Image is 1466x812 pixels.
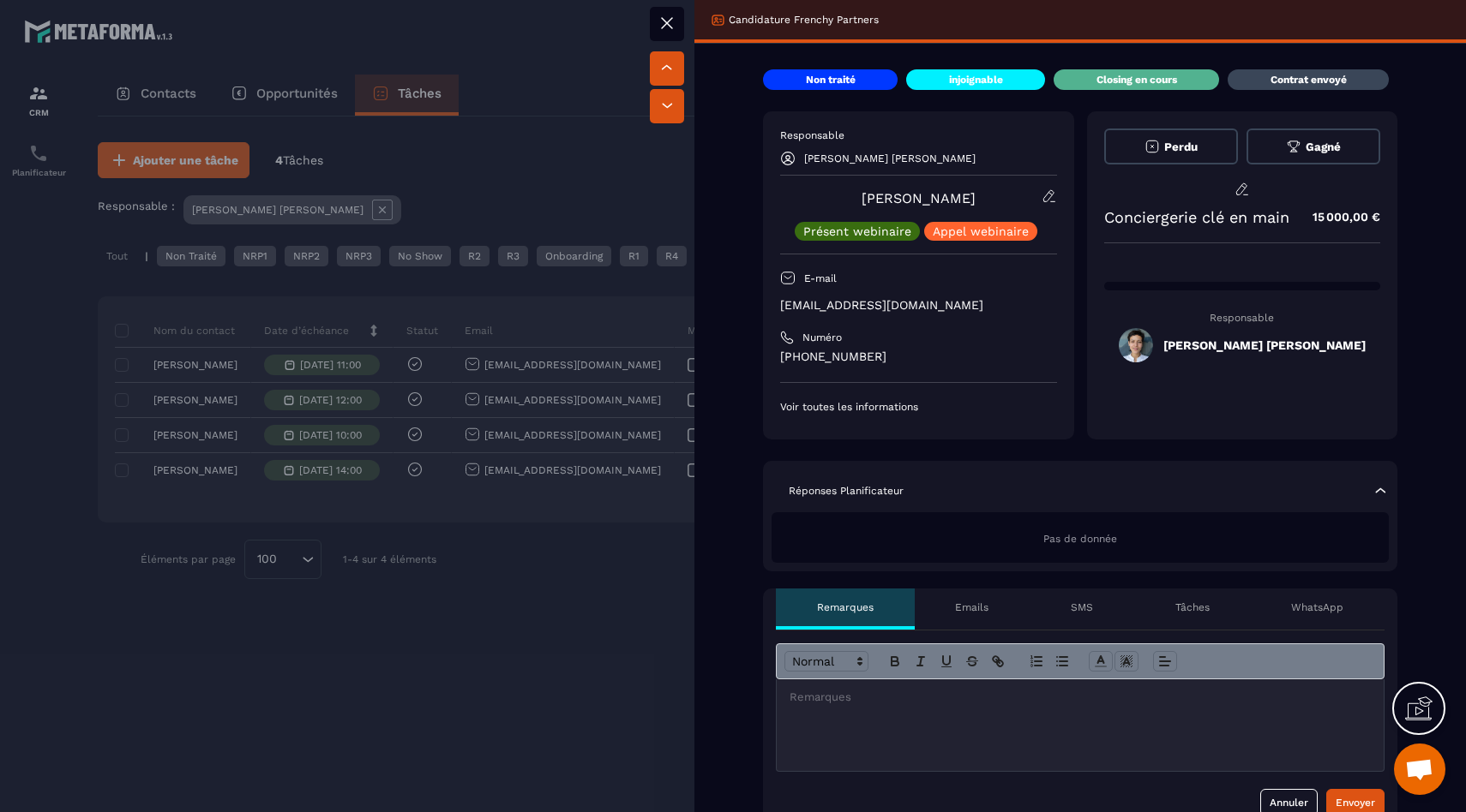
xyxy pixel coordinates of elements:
[1071,600,1093,614] p: SMS
[1306,140,1341,153] span: Gagné
[1163,338,1366,352] h5: [PERSON_NAME] [PERSON_NAME]
[1043,533,1117,545] span: Pas de donnée
[780,297,1057,313] p: [EMAIL_ADDRESS][DOMAIN_NAME]
[1394,743,1445,795] div: Ouvrir le chat
[803,225,911,237] p: Présent webinaire
[1295,200,1380,234] p: 15 000,00 €
[955,600,988,614] p: Emails
[1336,794,1375,811] div: Envoyer
[1247,128,1380,164] button: Gagné
[804,152,976,164] p: [PERSON_NAME] [PERSON_NAME]
[789,484,904,498] p: Réponses Planificateur
[780,349,1057,365] p: [PHONE_NUMBER]
[1291,600,1343,614] p: WhatsApp
[817,600,874,614] p: Remarques
[1104,312,1381,324] p: Responsable
[802,331,842,344] p: Numéro
[862,190,976,206] a: [PERSON_NAME]
[780,400,1057,414] p: Voir toutes les informations
[933,225,1029,237] p: Appel webinaire
[1271,73,1347,87] p: Contrat envoyé
[1175,600,1210,614] p: Tâches
[949,73,1003,87] p: injoignable
[804,272,837,285] p: E-mail
[1104,128,1238,164] button: Perdu
[780,128,1057,142] p: Responsable
[1164,140,1198,153] span: Perdu
[1096,73,1177,87] p: Closing en cours
[729,13,879,27] p: Candidature Frenchy Partners
[806,73,856,87] p: Non traité
[1104,208,1289,226] p: Conciergerie clé en main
